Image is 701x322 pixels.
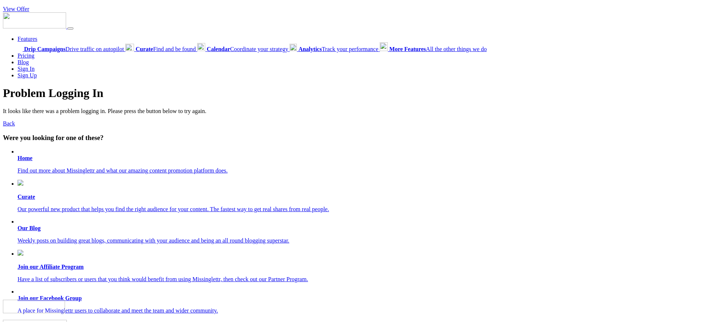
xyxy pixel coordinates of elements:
[18,180,698,213] a: Curate Our powerful new product that helps you find the right audience for your content. The fast...
[18,225,698,244] a: Our Blog Weekly posts on building great blogs, communicating with your audience and being an all ...
[135,46,196,52] span: Find and be found
[18,155,32,161] b: Home
[18,42,698,53] div: Features
[3,86,698,100] h1: Problem Logging In
[3,120,15,127] a: Back
[18,295,698,314] a: Join our Facebook Group A place for Missinglettr users to collaborate and meet the team and wider...
[18,46,125,52] a: Drip CampaignsDrive traffic on autopilot
[298,46,378,52] span: Track your performance
[18,59,29,65] a: Blog
[18,276,698,283] p: Have a list of subscribers or users that you think would benefit from using Missinglettr, then ch...
[18,66,35,72] a: Sign In
[380,46,487,52] a: More FeaturesAll the other things we do
[389,46,426,52] b: More Features
[18,264,84,270] b: Join our Affiliate Program
[3,6,29,12] a: View Offer
[125,46,197,52] a: CurateFind and be found
[290,46,380,52] a: AnalyticsTrack your performance
[18,53,34,59] a: Pricing
[18,36,37,42] a: Features
[18,307,698,314] p: A place for Missinglettr users to collaborate and meet the team and wider community.
[24,46,124,52] span: Drive traffic on autopilot
[197,46,290,52] a: CalendarCoordinate your strategy
[3,300,65,313] img: Missinglettr - Social Media Marketing for content focused teams | Product Hunt
[389,46,487,52] span: All the other things we do
[18,180,23,186] img: curate.png
[298,46,322,52] b: Analytics
[207,46,288,52] span: Coordinate your strategy
[18,194,35,200] b: Curate
[207,46,230,52] b: Calendar
[135,46,153,52] b: Curate
[18,167,698,174] p: Find out more about Missinglettr and what our amazing content promotion platform does.
[18,295,82,301] b: Join our Facebook Group
[3,134,698,142] h3: Were you looking for one of these?
[18,72,37,78] a: Sign Up
[24,46,65,52] b: Drip Campaigns
[18,206,698,213] p: Our powerful new product that helps you find the right audience for your content. The fastest way...
[18,250,23,256] img: revenue.png
[18,155,698,174] a: Home Find out more about Missinglettr and what our amazing content promotion platform does.
[18,225,41,231] b: Our Blog
[18,237,698,244] p: Weekly posts on building great blogs, communicating with your audience and being an all round blo...
[68,27,73,30] button: Menu
[18,250,698,283] a: Join our Affiliate Program Have a list of subscribers or users that you think would benefit from ...
[3,108,698,115] p: It looks like there was a problem logging in. Please press the button below to try again.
